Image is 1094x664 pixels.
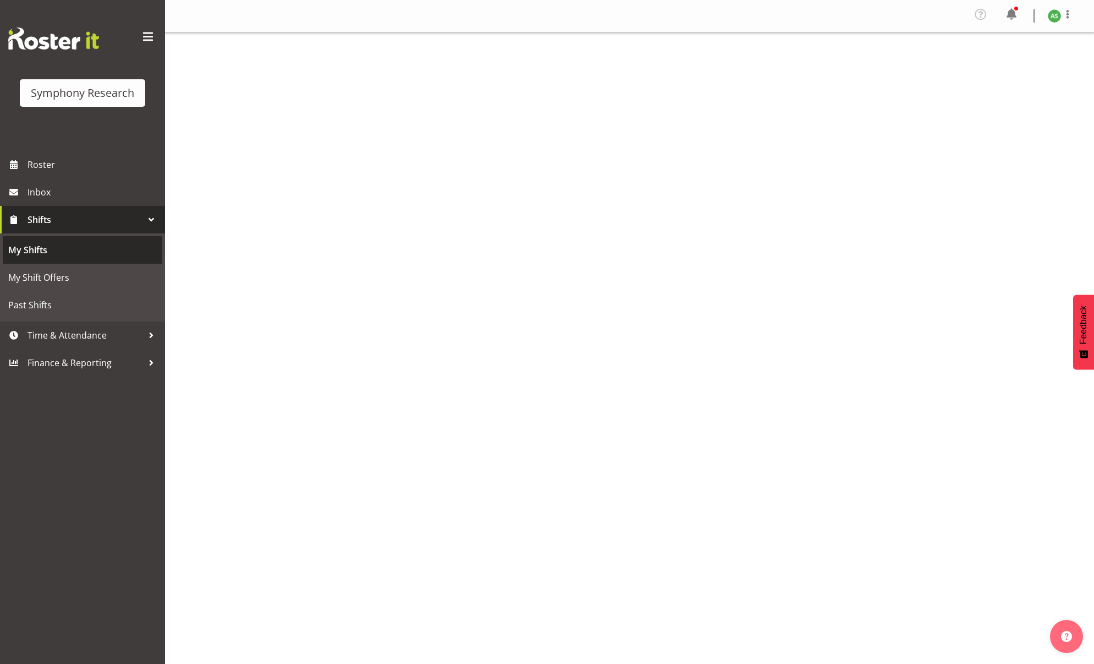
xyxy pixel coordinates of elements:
span: Past Shifts [8,297,157,313]
div: Symphony Research [31,85,134,101]
span: Roster [28,156,160,173]
span: Shifts [28,211,143,228]
span: My Shifts [8,242,157,258]
img: help-xxl-2.png [1061,631,1072,642]
span: Finance & Reporting [28,355,143,371]
img: ange-steiger11422.jpg [1048,9,1061,23]
img: Rosterit website logo [8,28,99,50]
button: Feedback - Show survey [1073,295,1094,369]
span: Feedback [1079,306,1088,344]
span: Inbox [28,184,160,200]
a: My Shifts [3,236,162,264]
a: My Shift Offers [3,264,162,291]
span: My Shift Offers [8,269,157,286]
a: Past Shifts [3,291,162,319]
span: Time & Attendance [28,327,143,344]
